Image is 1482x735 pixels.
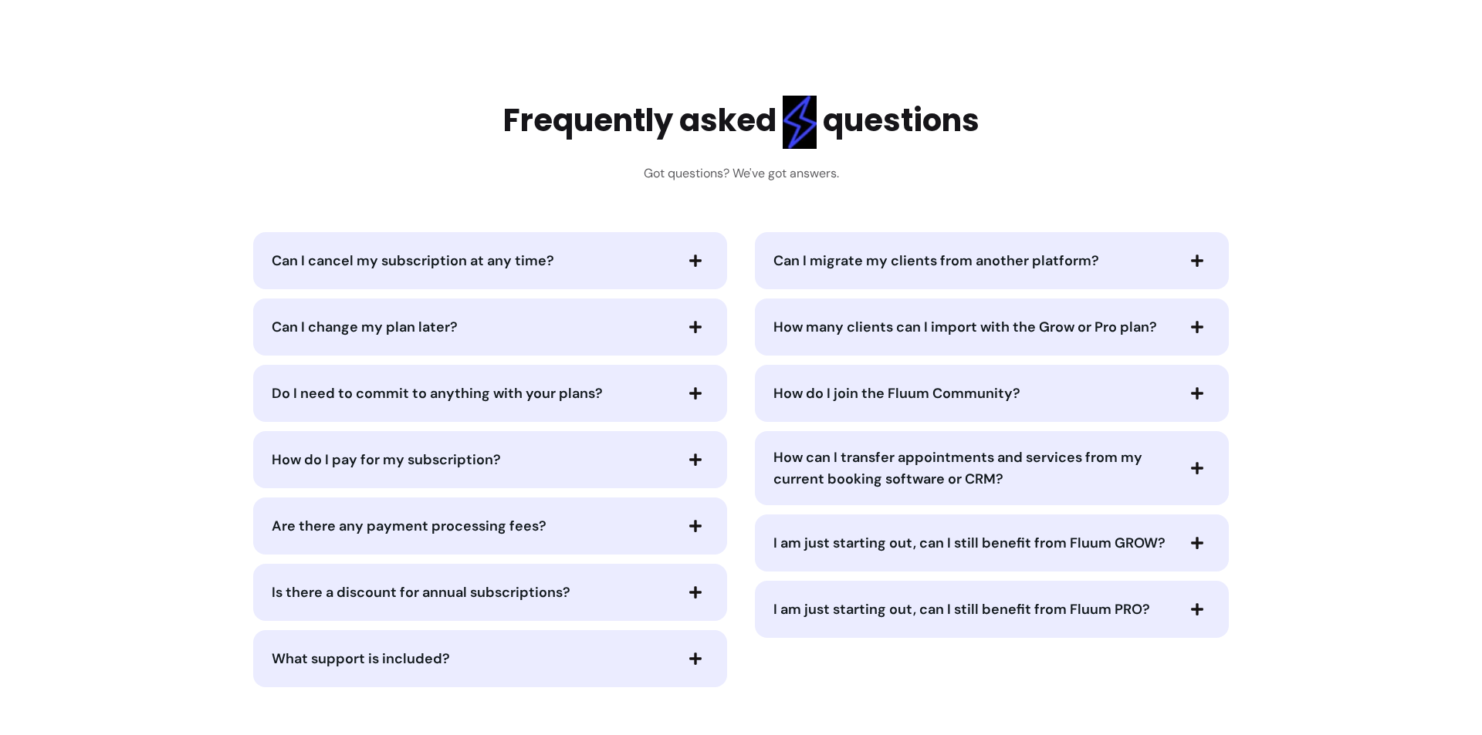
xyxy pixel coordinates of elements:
[272,318,458,336] span: Can I change my plan later?
[272,447,709,473] button: How do I pay for my subscription?
[272,450,501,469] span: How do I pay for my subscription?
[272,649,450,668] span: What support is included?
[272,513,709,539] button: Are there any payment processing fees?
[272,517,546,535] span: Are there any payment processing fees?
[773,600,1150,619] span: I am just starting out, can I still benefit from Fluum PRO?
[773,448,1142,488] span: How can I transfer appointments and services from my current booking software or CRM?
[272,251,554,270] span: Can I cancel my subscription at any time?
[773,248,1210,274] button: Can I migrate my clients from another platform?
[644,164,839,183] h3: Got questions? We've got answers.
[773,314,1210,340] button: How many clients can I import with the Grow or Pro plan?
[272,384,603,403] span: Do I need to commit to anything with your plans?
[773,596,1210,622] button: I am just starting out, can I still benefit from Fluum PRO?
[783,96,817,149] img: flashlight Blue
[773,318,1157,336] span: How many clients can I import with the Grow or Pro plan?
[272,579,709,605] button: Is there a discount for annual subscriptions?
[773,251,1099,270] span: Can I migrate my clients from another platform?
[773,530,1210,556] button: I am just starting out, can I still benefit from Fluum GROW?
[503,96,980,149] h2: Frequently asked questions
[272,583,570,602] span: Is there a discount for annual subscriptions?
[272,248,709,274] button: Can I cancel my subscription at any time?
[773,380,1210,406] button: How do I join the Fluum Community?
[272,314,709,340] button: Can I change my plan later?
[773,534,1166,552] span: I am just starting out, can I still benefit from Fluum GROW?
[773,447,1210,490] button: How can I transfer appointments and services from my current booking software or CRM?
[272,380,709,406] button: Do I need to commit to anything with your plans?
[773,384,1020,403] span: How do I join the Fluum Community?
[272,646,709,672] button: What support is included?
